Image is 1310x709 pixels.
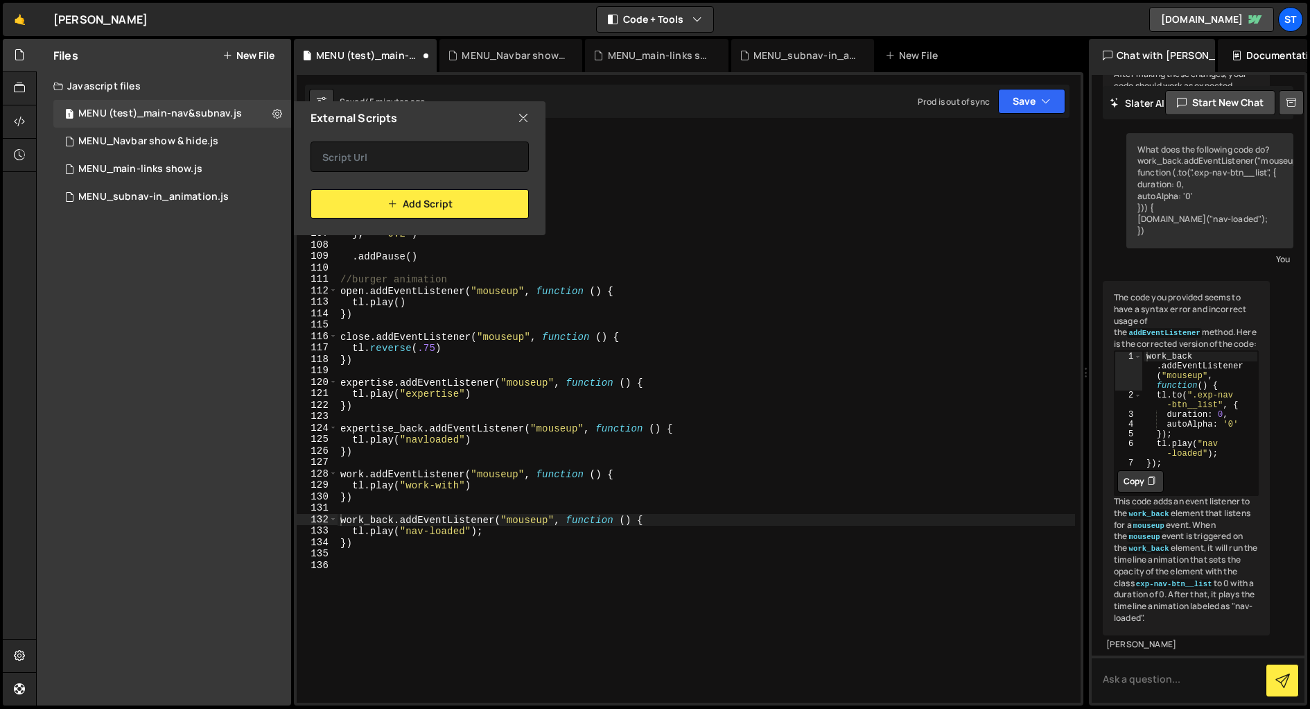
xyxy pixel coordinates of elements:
[1126,133,1293,248] div: What does the following code do? work_back.addEventListener("mouseup", function (.to(".exp-nav-bt...
[597,7,713,32] button: Code + Tools
[1115,439,1142,459] div: 6
[37,72,291,100] div: Javascript files
[1218,39,1307,72] div: Documentation
[1115,420,1142,429] div: 4
[78,108,242,120] div: MENU (test)_main-nav&subnav.js
[297,273,338,285] div: 111
[1106,639,1266,651] div: [PERSON_NAME]
[297,331,338,343] div: 116
[1127,544,1170,554] code: work_back
[297,525,338,537] div: 133
[78,135,218,148] div: MENU_Navbar show & hide.js
[297,354,338,366] div: 118
[297,308,338,320] div: 114
[297,548,338,560] div: 135
[340,96,425,108] div: Saved
[1127,509,1170,519] code: work_back
[222,50,274,61] button: New File
[1278,7,1303,32] a: St
[316,49,420,62] div: MENU (test)_main-nav&subnav.js
[311,189,529,219] button: Add Script
[53,100,291,128] div: MENU (test)_main-nav&subnav.js
[53,128,291,155] div: MENU_Navbar show & hide.js
[78,191,229,203] div: MENU_subnav-in_animation.js
[1130,252,1290,266] div: You
[297,239,338,251] div: 108
[297,365,338,377] div: 119
[297,422,338,434] div: 124
[297,342,338,354] div: 117
[297,491,338,503] div: 130
[53,155,291,183] div: MENU_main-links show.js
[1117,470,1164,493] button: Copy
[53,11,148,28] div: [PERSON_NAME]
[1115,429,1142,439] div: 5
[297,479,338,491] div: 129
[1115,459,1142,468] div: 7
[297,560,338,572] div: 136
[1132,521,1166,531] code: mouseup
[297,388,338,400] div: 121
[297,400,338,411] div: 122
[78,163,202,176] div: MENU_main-links show.js
[297,502,338,514] div: 131
[1089,39,1215,72] div: Chat with [PERSON_NAME]
[1149,7,1274,32] a: [DOMAIN_NAME]
[311,142,529,172] input: Script Url
[53,48,78,63] h2: Files
[3,3,37,36] a: 🤙
[297,411,338,422] div: 123
[365,96,425,108] div: 45 minutes ago
[753,49,857,62] div: MENU_subnav-in_animation.js
[1115,410,1142,420] div: 3
[1115,391,1142,410] div: 2
[297,285,338,297] div: 112
[65,110,73,121] span: 1
[297,456,338,468] div: 127
[311,110,398,126] h2: External Scripts
[53,183,291,211] div: MENU_subnav-in_animation.js
[297,250,338,262] div: 109
[1110,96,1165,110] h2: Slater AI
[297,434,338,445] div: 125
[1165,90,1275,115] button: Start new chat
[297,445,338,457] div: 126
[1103,281,1270,635] div: The code you provided seems to have a syntax error and incorrect usage of the method. Here is the...
[1127,328,1201,338] code: addEventListener
[608,49,712,62] div: MENU_main-links show.js
[297,537,338,549] div: 134
[1115,352,1142,391] div: 1
[885,49,943,62] div: New File
[297,262,338,274] div: 110
[462,49,566,62] div: MENU_Navbar show & hide.js
[297,319,338,331] div: 115
[297,514,338,526] div: 132
[297,296,338,308] div: 113
[1127,532,1161,542] code: mouseup
[998,89,1065,114] button: Save
[297,468,338,480] div: 128
[918,96,990,108] div: Prod is out of sync
[297,377,338,388] div: 120
[1135,579,1214,589] code: exp-nav-btn__list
